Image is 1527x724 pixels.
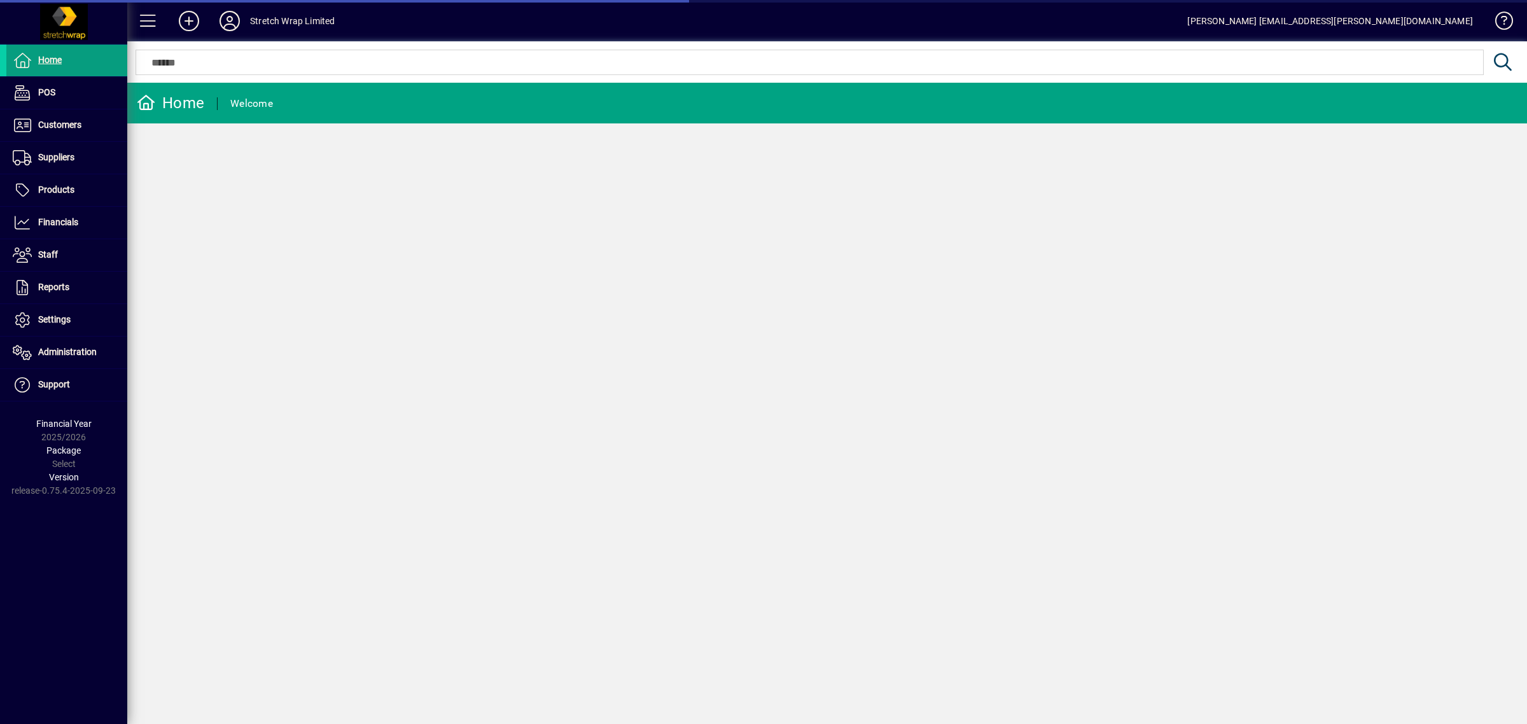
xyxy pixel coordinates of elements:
[6,142,127,174] a: Suppliers
[38,152,74,162] span: Suppliers
[6,207,127,239] a: Financials
[36,419,92,429] span: Financial Year
[46,445,81,456] span: Package
[250,11,335,31] div: Stretch Wrap Limited
[38,314,71,324] span: Settings
[6,174,127,206] a: Products
[209,10,250,32] button: Profile
[6,239,127,271] a: Staff
[6,304,127,336] a: Settings
[38,249,58,260] span: Staff
[38,282,69,292] span: Reports
[38,217,78,227] span: Financials
[49,472,79,482] span: Version
[1486,3,1511,44] a: Knowledge Base
[137,93,204,113] div: Home
[6,369,127,401] a: Support
[6,109,127,141] a: Customers
[38,379,70,389] span: Support
[38,55,62,65] span: Home
[38,347,97,357] span: Administration
[169,10,209,32] button: Add
[6,337,127,368] a: Administration
[6,272,127,303] a: Reports
[38,120,81,130] span: Customers
[38,184,74,195] span: Products
[230,94,273,114] div: Welcome
[6,77,127,109] a: POS
[1187,11,1473,31] div: [PERSON_NAME] [EMAIL_ADDRESS][PERSON_NAME][DOMAIN_NAME]
[38,87,55,97] span: POS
